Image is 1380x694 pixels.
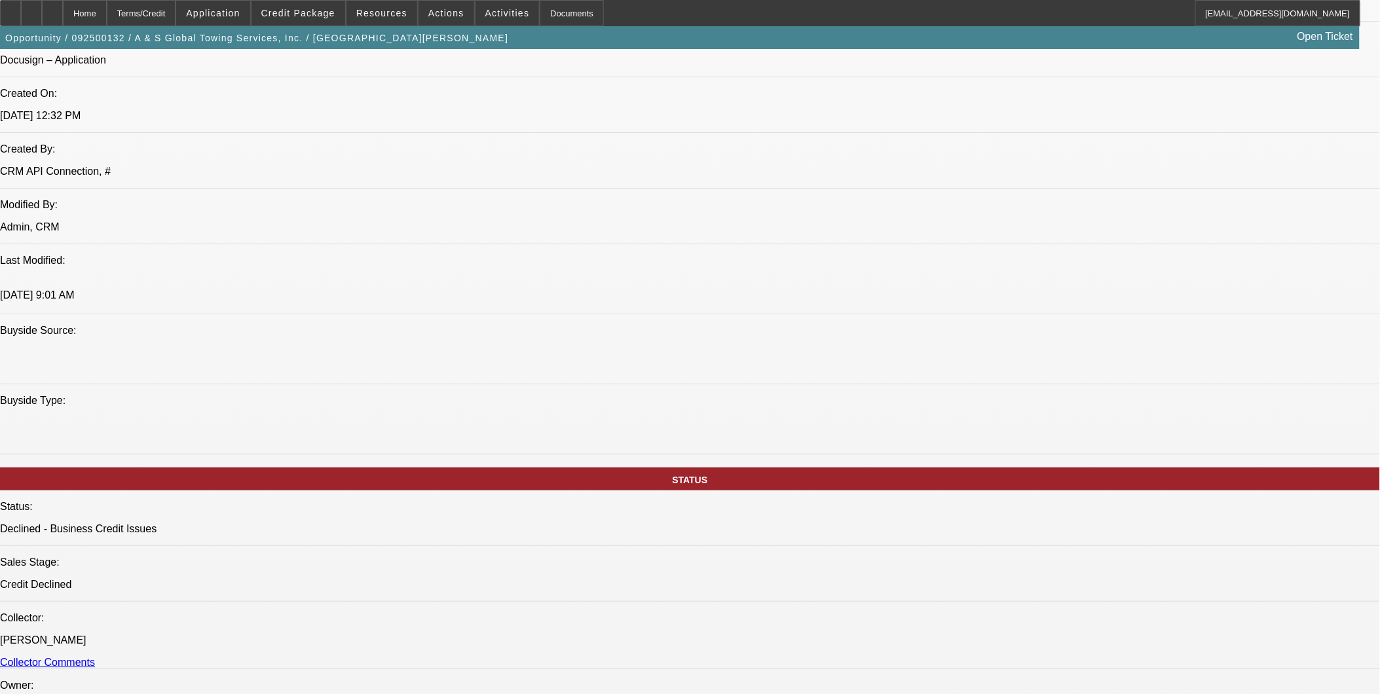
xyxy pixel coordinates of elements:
a: Open Ticket [1292,26,1358,48]
span: Opportunity / 092500132 / A & S Global Towing Services, Inc. / [GEOGRAPHIC_DATA][PERSON_NAME] [5,33,508,43]
span: Credit Package [261,8,335,18]
button: Resources [346,1,417,26]
button: Activities [476,1,540,26]
span: Resources [356,8,407,18]
span: Application [186,8,240,18]
button: Actions [419,1,474,26]
button: Credit Package [252,1,345,26]
span: Activities [485,8,530,18]
span: Actions [428,8,464,18]
span: STATUS [673,475,708,485]
button: Application [176,1,250,26]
